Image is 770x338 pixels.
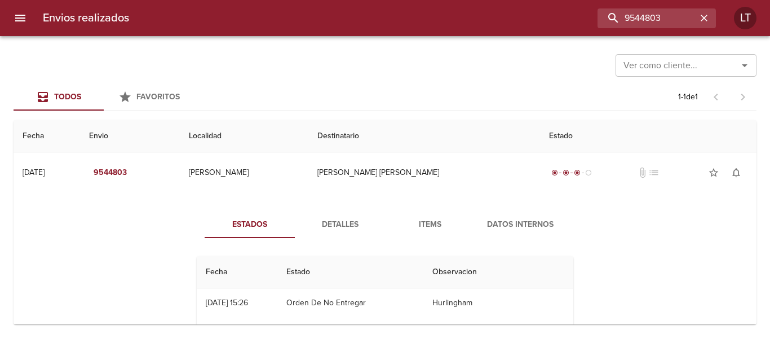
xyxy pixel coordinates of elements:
td: [PERSON_NAME] [PERSON_NAME] [308,152,539,193]
span: Favoritos [136,92,180,102]
div: En viaje [549,167,594,178]
div: [DATE] [23,168,45,177]
span: radio_button_unchecked [585,169,592,176]
span: Todos [54,92,81,102]
span: Estados [211,218,288,232]
span: radio_button_checked [574,169,581,176]
span: Items [392,218,468,232]
div: [DATE] 15:26 [206,298,248,308]
span: Pagina anterior [702,91,729,102]
button: Activar notificaciones [725,161,747,184]
span: radio_button_checked [551,169,558,176]
span: notifications_none [731,167,742,178]
th: Envio [80,120,180,152]
th: Estado [277,256,423,288]
span: Datos Internos [482,218,559,232]
td: [PERSON_NAME] [180,152,308,193]
span: No tiene pedido asociado [648,167,660,178]
th: Fecha [14,120,80,152]
div: Tabs detalle de guia [205,211,565,238]
p: 1 - 1 de 1 [678,91,698,103]
th: Destinatario [308,120,539,152]
span: radio_button_checked [563,169,569,176]
th: Fecha [197,256,277,288]
h6: Envios realizados [43,9,129,27]
em: 9544803 [94,166,127,180]
td: Orden De No Entregar [277,288,423,318]
th: Estado [540,120,756,152]
button: Abrir [737,58,753,73]
button: menu [7,5,34,32]
div: Abrir información de usuario [734,7,756,29]
th: Localidad [180,120,308,152]
th: Observacion [423,256,573,288]
div: Tabs Envios [14,84,194,111]
td: Hurlingham [423,288,573,318]
div: LT [734,7,756,29]
span: star_border [708,167,719,178]
input: buscar [598,8,697,28]
span: Detalles [302,218,378,232]
button: Agregar a favoritos [702,161,725,184]
span: No tiene documentos adjuntos [637,167,648,178]
span: Pagina siguiente [729,84,756,111]
button: 9544803 [89,163,131,183]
